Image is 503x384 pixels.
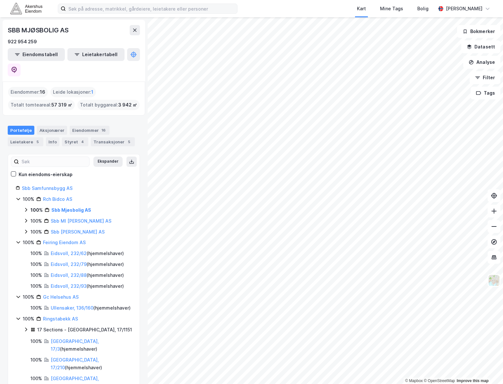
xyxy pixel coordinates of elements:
div: 100% [30,217,42,225]
div: 100% [30,337,42,345]
img: Z [488,274,500,286]
div: 100% [23,315,34,323]
div: Bolig [417,5,429,13]
div: 100% [23,293,34,301]
div: Info [46,137,59,146]
a: Eidsvoll, 232/62 [51,251,87,256]
a: Rch Bidco AS [43,196,72,202]
a: Sbb Samfunnsbygg AS [22,185,73,191]
div: 5 [34,139,41,145]
div: ( hjemmelshaver ) [51,356,132,371]
div: 100% [30,271,42,279]
div: Portefølje [8,126,34,135]
img: akershus-eiendom-logo.9091f326c980b4bce74ccdd9f866810c.svg [10,3,42,14]
div: 100% [30,375,42,382]
div: ( hjemmelshaver ) [51,282,124,290]
a: [GEOGRAPHIC_DATA], 17/3 [51,338,99,352]
div: Leide lokasjoner : [50,87,96,97]
div: Mine Tags [380,5,403,13]
iframe: Chat Widget [471,353,503,384]
span: 1 [91,88,93,96]
a: Eidsvoll, 232/93 [51,283,87,289]
div: 16 [100,127,107,133]
div: Totalt byggareal : [77,100,140,110]
div: [PERSON_NAME] [446,5,482,13]
a: Feiring Eiendom AS [43,240,86,245]
a: [GEOGRAPHIC_DATA], 17/210 [51,357,99,370]
button: Analyse [463,56,500,69]
a: OpenStreetMap [424,379,455,383]
button: Datasett [461,40,500,53]
a: Mapbox [405,379,423,383]
div: Totalt tomteareal : [8,100,75,110]
div: 4 [79,139,86,145]
div: SBB MJØSBOLIG AS [8,25,70,35]
div: ( hjemmelshaver ) [51,271,124,279]
a: Gc Helsehus AS [43,294,79,300]
div: ( hjemmelshaver ) [51,250,124,257]
button: Leietakertabell [67,48,125,61]
div: 100% [30,206,43,214]
div: 922 954 259 [8,38,37,46]
div: ( hjemmelshaver ) [51,260,124,268]
div: 100% [30,260,42,268]
button: Eiendomstabell [8,48,65,61]
a: Sbb Mjøsbolig AS [51,207,91,213]
div: Styret [62,137,88,146]
div: Eiendommer : [8,87,48,97]
div: Aksjonærer [37,126,67,135]
span: 57 319 ㎡ [51,101,72,109]
div: 100% [30,228,42,236]
input: Søk på adresse, matrikkel, gårdeiere, leietakere eller personer [66,4,237,13]
a: Eidsvoll, 232/79 [51,261,87,267]
div: 17 Sections - [GEOGRAPHIC_DATA], 17/1151 [37,326,132,334]
input: Søk [19,157,89,166]
button: Tags [471,87,500,99]
a: Eidsvoll, 232/88 [51,272,87,278]
div: Eiendommer [70,126,109,135]
div: Leietakere [8,137,43,146]
a: Sbb [PERSON_NAME] AS [51,229,105,235]
a: Ringstabekk AS [43,316,78,321]
div: 5 [126,139,132,145]
div: 100% [30,282,42,290]
div: Kontrollprogram for chat [471,353,503,384]
div: 100% [30,304,42,312]
a: Sbb Ml [PERSON_NAME] AS [51,218,111,224]
div: Kart [357,5,366,13]
a: Improve this map [457,379,489,383]
div: ( hjemmelshaver ) [51,337,132,353]
div: Kun eiendoms-eierskap [19,171,73,178]
a: Ullensaker, 136/160 [51,305,93,311]
div: Transaksjoner [91,137,135,146]
button: Bokmerker [457,25,500,38]
div: 100% [23,195,34,203]
button: Ekspander [93,157,123,167]
button: Filter [470,71,500,84]
div: 100% [23,239,34,246]
div: ( hjemmelshaver ) [51,304,131,312]
span: 16 [40,88,45,96]
div: 100% [30,356,42,364]
div: 100% [30,250,42,257]
span: 3 942 ㎡ [118,101,137,109]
